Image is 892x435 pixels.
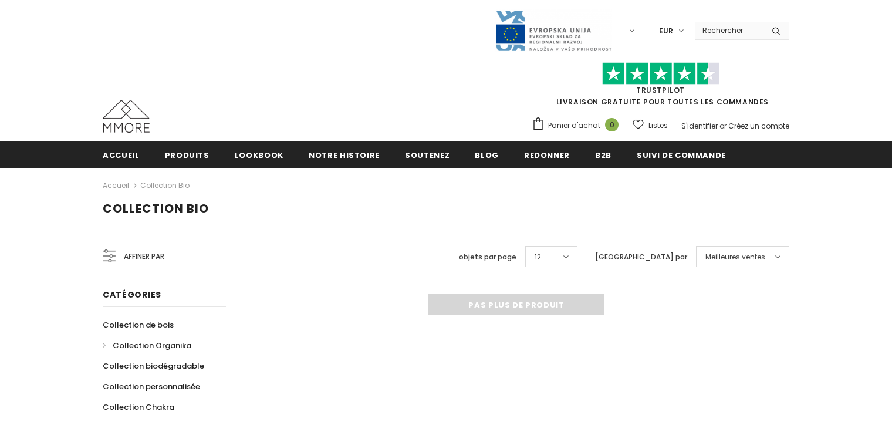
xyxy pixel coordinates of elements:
[103,200,209,217] span: Collection Bio
[475,150,499,161] span: Blog
[103,376,200,397] a: Collection personnalisée
[165,150,210,161] span: Produits
[524,141,570,168] a: Redonner
[705,251,765,263] span: Meilleures ventes
[309,150,380,161] span: Notre histoire
[103,402,174,413] span: Collection Chakra
[495,25,612,35] a: Javni Razpis
[595,141,611,168] a: B2B
[719,121,727,131] span: or
[103,335,191,356] a: Collection Organika
[548,120,600,131] span: Panier d'achat
[103,319,174,331] span: Collection de bois
[103,289,161,301] span: Catégories
[595,150,611,161] span: B2B
[659,25,673,37] span: EUR
[524,150,570,161] span: Redonner
[124,250,164,263] span: Affiner par
[602,62,719,85] img: Faites confiance aux étoiles pilotes
[728,121,789,131] a: Créez un compte
[103,381,200,392] span: Collection personnalisée
[140,180,190,190] a: Collection Bio
[532,117,624,134] a: Panier d'achat 0
[309,141,380,168] a: Notre histoire
[103,360,204,372] span: Collection biodégradable
[103,150,140,161] span: Accueil
[113,340,191,351] span: Collection Organika
[681,121,718,131] a: S'identifier
[103,356,204,376] a: Collection biodégradable
[103,100,150,133] img: Cas MMORE
[633,115,668,136] a: Listes
[103,178,129,193] a: Accueil
[605,118,619,131] span: 0
[235,141,283,168] a: Lookbook
[459,251,516,263] label: objets par page
[637,141,726,168] a: Suivi de commande
[636,85,685,95] a: TrustPilot
[103,141,140,168] a: Accueil
[405,141,450,168] a: soutenez
[637,150,726,161] span: Suivi de commande
[235,150,283,161] span: Lookbook
[648,120,668,131] span: Listes
[595,251,687,263] label: [GEOGRAPHIC_DATA] par
[535,251,541,263] span: 12
[405,150,450,161] span: soutenez
[103,315,174,335] a: Collection de bois
[103,397,174,417] a: Collection Chakra
[475,141,499,168] a: Blog
[495,9,612,52] img: Javni Razpis
[532,68,789,107] span: LIVRAISON GRATUITE POUR TOUTES LES COMMANDES
[165,141,210,168] a: Produits
[695,22,763,39] input: Search Site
